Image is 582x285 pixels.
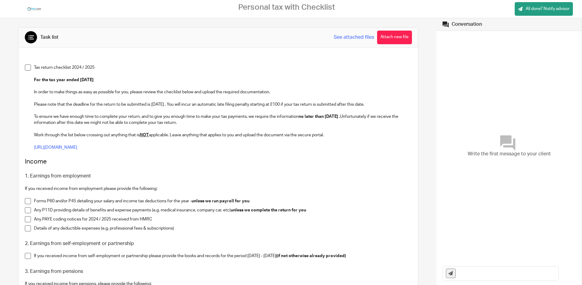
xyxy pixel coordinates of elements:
div: Conversation [452,21,482,28]
p: Any P11D providing details of benefits and expense payments (e.g. medical insurance, company car,... [34,207,412,213]
p: Details of any deductible expenses (e.g. professional fees & subscriptions) [34,225,412,231]
strong: no later than [DATE] . [299,114,340,119]
strong: unless we run payroll for you [192,199,249,203]
span: All done? Notify advisor [526,6,570,12]
strong: unless we complete the return for you [231,208,306,212]
h3: 3. Earnings from pensions [25,268,412,275]
h2: Personal tax with Checklist [238,3,335,12]
h3: 2. Earnings from self-employment or partnership [25,240,412,247]
p: Tax return checklist 2024 / 2025 [34,65,412,71]
p: If you received income from self-employment or partnership please provide the books and records f... [34,253,412,259]
img: Park-Lane_9(72).jpg [27,5,42,14]
strong: For the tax year ended [DATE] [34,78,94,82]
strong: (if not otherwise already provided) [276,254,346,258]
div: Task list [40,34,59,41]
h3: 1. Earnings from employment [25,173,412,179]
p: Forms P60 and/or P45 detailing your salary and income tax deductions for the year - [34,198,412,204]
a: All done? Notify advisor [515,2,573,16]
p: In order to make things as easy as possible for you, please review the checklist below and upload... [34,89,412,95]
p: Work through the list below crossing out anything that is applicable. Leave anything that applies... [34,132,412,138]
span: Write the first message to your client [468,151,551,157]
p: To ensure we have enough time to complete your return, and to give you enough time to make your t... [34,114,412,126]
h2: Income [25,157,412,167]
p: If you received income from employment please provide the following: [25,186,412,192]
a: [URL][DOMAIN_NAME] [34,145,77,150]
button: Attach new file [377,31,412,44]
p: Please note that the deadline for the return to be submitted is [DATE] . You will incur an automa... [34,101,412,108]
a: See attached files [334,34,374,41]
p: Any PAYE coding notices for 2024 / 2025 received from HMRC [34,216,412,222]
u: NOT [140,133,149,137]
